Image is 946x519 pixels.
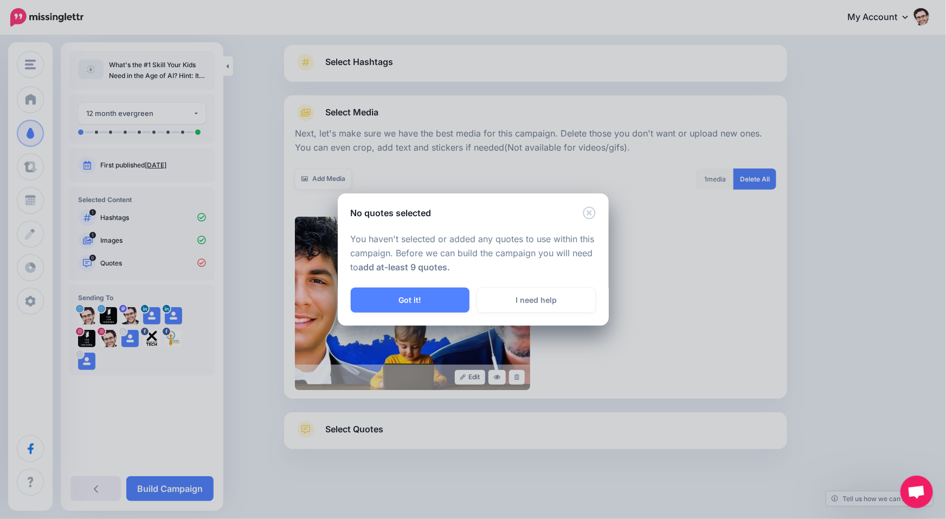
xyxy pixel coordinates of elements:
[351,206,432,219] h5: No quotes selected
[351,288,469,313] button: Got it!
[583,206,596,220] button: Close
[351,232,596,275] p: You haven't selected or added any quotes to use within this campaign. Before we can build the cam...
[477,288,596,313] a: I need help
[359,262,451,273] b: add at-least 9 quotes.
